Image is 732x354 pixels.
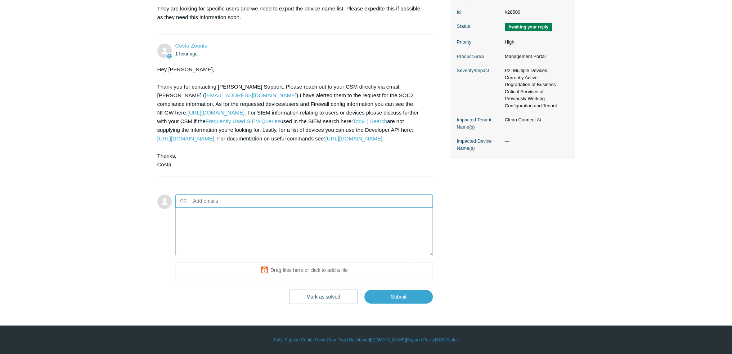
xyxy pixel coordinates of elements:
a: [DOMAIN_NAME] [371,337,406,343]
a: Frequently Used SIEM Queries [206,118,280,124]
a: [URL][DOMAIN_NAME] [157,135,214,142]
dd: High [501,39,568,46]
dd: P2: Multiple Devices, Currently Active Degradation of Business Critical Services of Previously Wo... [501,67,568,109]
div: Hey [PERSON_NAME], Thank you for contacting [PERSON_NAME] Support. Please reach out to your CSM d... [157,65,426,169]
input: Submit [364,290,433,304]
dt: Impacted Device Name(s) [457,138,501,152]
dt: Product Area [457,53,501,60]
a: Your Todyl Dashboard [328,337,370,343]
dd: — [501,138,568,145]
label: CC [180,196,187,206]
dt: Status [457,23,501,30]
a: Todyl Support Center Home [273,337,327,343]
dt: Severity/Impact [457,67,501,74]
div: | | | | [157,337,575,343]
a: [EMAIL_ADDRESS][DOMAIN_NAME] [205,92,296,98]
input: Add emails [190,196,268,206]
a: [URL][DOMAIN_NAME] [188,109,244,116]
a: Costa Zounis [175,42,207,49]
a: SGN Status [436,337,459,343]
time: 09/29/2025, 10:49 [175,51,198,57]
a: [URL][DOMAIN_NAME] [325,135,382,142]
a: Support Policy [407,337,435,343]
p: They are looking for specific users and we need to export the device name list. Please expedite t... [157,4,426,22]
dt: Id [457,9,501,16]
dd: Management Portal [501,53,568,60]
textarea: Add your reply [175,208,433,256]
a: Todyl | Search [353,118,387,124]
dt: Priority [457,39,501,46]
dd: #28500 [501,9,568,16]
dd: Clean Connect Ai [501,116,568,124]
span: We are waiting for you to respond [505,23,552,31]
button: Mark as solved [289,290,358,304]
dt: Impacted Tenant Name(s) [457,116,501,130]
